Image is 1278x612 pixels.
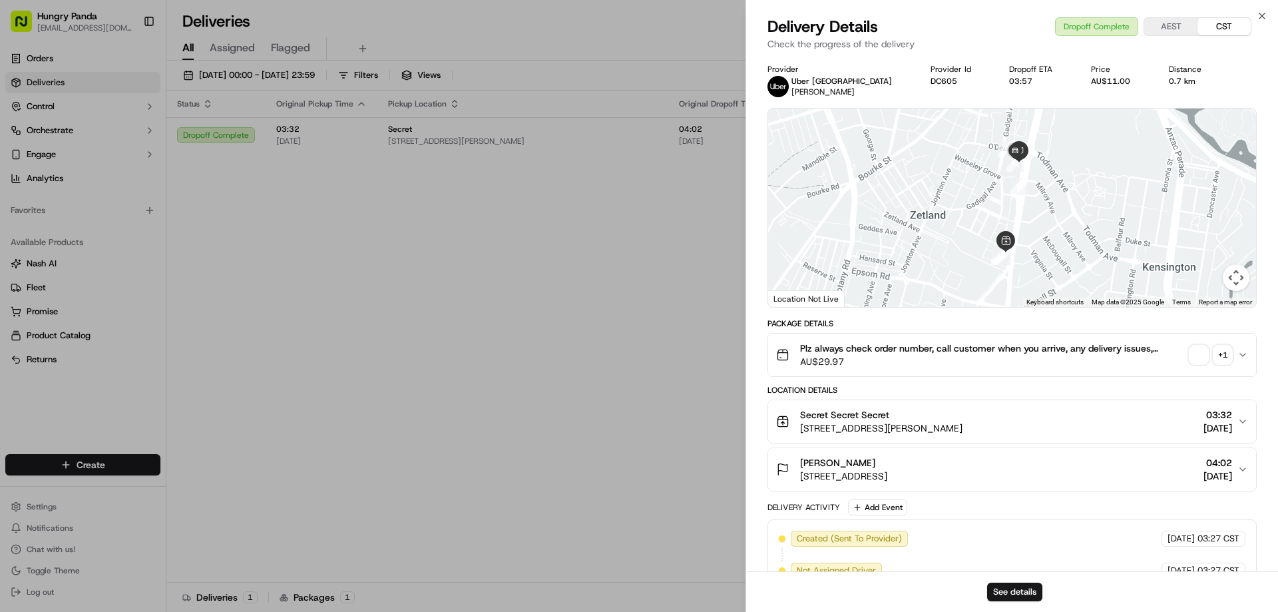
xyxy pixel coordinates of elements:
[1189,346,1232,364] button: +1
[992,248,1010,265] div: 11
[998,141,1015,158] div: 9
[1203,422,1232,435] span: [DATE]
[768,448,1256,491] button: [PERSON_NAME][STREET_ADDRESS]04:02[DATE]
[1006,154,1024,172] div: 13
[1203,456,1232,469] span: 04:02
[797,533,902,545] span: Created (Sent To Provider)
[771,290,815,307] img: Google
[931,64,988,75] div: Provider Id
[13,194,35,215] img: Asif Zaman Khan
[1010,178,1028,195] div: 12
[110,242,115,253] span: •
[800,355,1184,368] span: AU$29.97
[767,385,1257,396] div: Location Details
[768,290,845,307] div: Location Not Live
[848,499,907,515] button: Add Event
[1091,76,1148,87] div: AU$11.00
[60,127,218,141] div: Start new chat
[994,248,1011,265] div: 10
[800,342,1184,355] span: Plz always check order number, call customer when you arrive, any delivery issues, Contact WhatsA...
[1168,565,1195,577] span: [DATE]
[94,330,161,340] a: Powered byPylon
[1199,298,1252,306] a: Report a map error
[800,469,887,483] span: [STREET_ADDRESS]
[118,206,149,217] span: 8月27日
[1197,533,1239,545] span: 03:27 CST
[1144,18,1197,35] button: AEST
[13,13,40,40] img: Nash
[767,76,789,97] img: uber-new-logo.jpeg
[767,502,840,513] div: Delivery Activity
[1092,298,1164,306] span: Map data ©2025 Google
[1026,298,1084,307] button: Keyboard shortcuts
[768,334,1256,376] button: Plz always check order number, call customer when you arrive, any delivery issues, Contact WhatsA...
[1009,64,1070,75] div: Dropoff ETA
[797,565,876,577] span: Not Assigned Driver
[1091,64,1148,75] div: Price
[13,230,35,251] img: Bea Lacdao
[771,290,815,307] a: Open this area in Google Maps (opens a new window)
[41,206,108,217] span: [PERSON_NAME]
[800,422,962,435] span: [STREET_ADDRESS][PERSON_NAME]
[1169,76,1219,87] div: 0.7 km
[767,16,878,37] span: Delivery Details
[991,247,1008,264] div: 3
[206,170,242,186] button: See all
[1213,346,1232,364] div: + 1
[60,141,183,151] div: We're available if you need us!
[1169,64,1219,75] div: Distance
[27,243,37,254] img: 1736555255976-a54dd68f-1ca7-489b-9aae-adbdc363a1c4
[41,242,108,253] span: [PERSON_NAME]
[931,76,957,87] button: DC605
[800,456,875,469] span: [PERSON_NAME]
[8,292,107,316] a: 📗Knowledge Base
[35,86,240,100] input: Got a question? Start typing here...
[110,206,115,217] span: •
[112,299,123,310] div: 💻
[13,53,242,75] p: Welcome 👋
[767,64,909,75] div: Provider
[1168,533,1195,545] span: [DATE]
[28,127,52,151] img: 1727276513143-84d647e1-66c0-4f92-a045-3c9f9f5dfd92
[132,330,161,340] span: Pylon
[118,242,149,253] span: 8月19日
[27,298,102,311] span: Knowledge Base
[1197,18,1251,35] button: CST
[27,207,37,218] img: 1736555255976-a54dd68f-1ca7-489b-9aae-adbdc363a1c4
[107,292,219,316] a: 💻API Documentation
[1172,298,1191,306] a: Terms (opens in new tab)
[13,299,24,310] div: 📗
[767,37,1257,51] p: Check the progress of the delivery
[791,87,855,97] span: [PERSON_NAME]
[1203,469,1232,483] span: [DATE]
[1009,76,1070,87] div: 03:57
[768,400,1256,443] button: Secret Secret Secret[STREET_ADDRESS][PERSON_NAME]03:32[DATE]
[126,298,214,311] span: API Documentation
[13,173,89,184] div: Past conversations
[987,583,1042,601] button: See details
[1203,408,1232,422] span: 03:32
[992,247,1009,264] div: 4
[800,408,889,422] span: Secret Secret Secret
[767,318,1257,329] div: Package Details
[1223,264,1249,291] button: Map camera controls
[13,127,37,151] img: 1736555255976-a54dd68f-1ca7-489b-9aae-adbdc363a1c4
[791,76,892,87] p: Uber [GEOGRAPHIC_DATA]
[1197,565,1239,577] span: 03:27 CST
[226,131,242,147] button: Start new chat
